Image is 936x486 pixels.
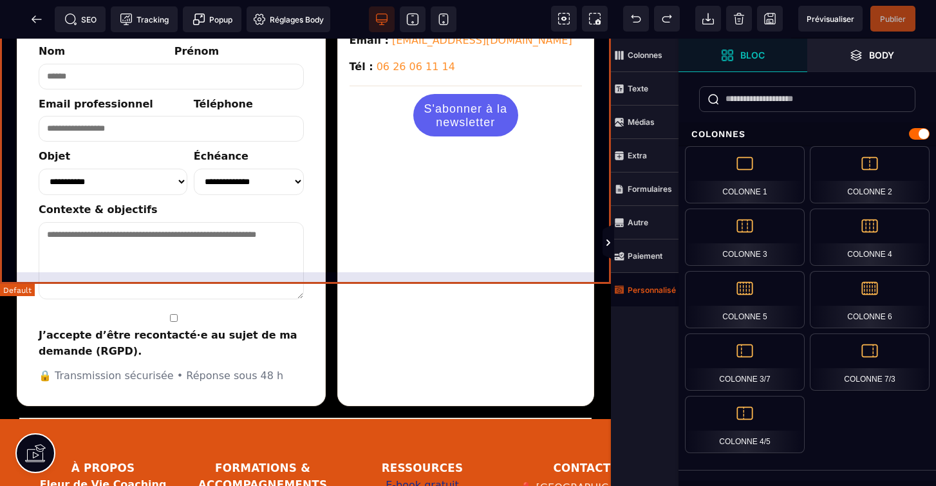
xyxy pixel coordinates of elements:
div: Colonne 2 [810,146,930,203]
div: Colonne 4/5 [685,396,805,453]
span: Prévisualiser [807,14,854,24]
h3: Formations & accompagnements [192,421,333,456]
span: Médias [611,106,679,139]
div: Colonnes [679,122,936,146]
div: Colonne 7/3 [810,333,930,391]
strong: Extra [628,151,647,160]
div: Colonne 6 [810,271,930,328]
span: Code de suivi [111,6,178,32]
span: Publier [880,14,906,24]
span: Enregistrer le contenu [870,6,915,32]
span: Aperçu [798,6,863,32]
h3: À propos [32,421,174,438]
label: Prénom [174,6,220,19]
span: Capture d'écran [582,6,608,32]
span: Afficher les vues [679,224,691,263]
span: Personnalisé [611,273,679,306]
select: Échéance [194,130,304,156]
strong: Colonnes [628,50,662,60]
div: Colonne 3 [685,209,805,266]
a: 06 26 06 11 14 [377,22,455,34]
span: Popup [192,13,232,26]
h3: Ressources [351,421,493,438]
label: Email professionnel [39,59,153,71]
span: Favicon [247,6,330,32]
span: Texte [611,72,679,106]
strong: Fleur de Vie Coaching Santé [40,440,167,469]
span: Rétablir [654,6,680,32]
span: Colonnes [611,39,679,72]
label: Objet [39,111,187,148]
strong: Médias [628,117,655,127]
input: J’accepte d’être recontacté·e au sujet de ma demande (RGPD). [41,276,306,283]
h3: Contact [511,421,653,438]
a: E-book gratuit [386,438,459,456]
span: Défaire [623,6,649,32]
strong: Tél : [350,22,373,34]
div: Colonne 4 [810,209,930,266]
span: Formulaires [611,173,679,206]
strong: Autre [628,218,648,227]
label: Échéance [194,111,304,148]
div: Colonne 3/7 [685,333,805,391]
span: Réglages Body [253,13,324,26]
strong: Body [869,50,894,60]
select: Objet [39,130,187,156]
span: Nettoyage [726,6,752,32]
strong: Personnalisé [628,285,676,295]
span: Voir tablette [400,6,426,32]
div: Colonne 5 [685,271,805,328]
span: Ouvrir les calques [807,39,936,72]
span: Ouvrir les blocs [679,39,807,72]
span: Autre [611,206,679,239]
span: Voir mobile [431,6,456,32]
span: SEO [64,13,97,26]
strong: Texte [628,84,648,93]
label: Nom [39,6,65,19]
strong: Formulaires [628,184,672,194]
div: Colonne 1 [685,146,805,203]
span: Tracking [120,13,169,26]
span: Extra [611,139,679,173]
span: 🔒 Transmission sécurisée • Réponse sous 48 h [39,329,283,346]
span: Créer une alerte modale [183,6,241,32]
span: Métadata SEO [55,6,106,32]
span: Voir les composants [551,6,577,32]
label: Contexte & objectifs [39,165,157,177]
strong: Bloc [740,50,765,60]
strong: Paiement [628,251,662,261]
label: Téléphone [194,59,253,71]
span: Retour [24,6,50,32]
span: Enregistrer [757,6,783,32]
span: Voir bureau [369,6,395,32]
label: J’accepte d’être recontacté·e au sujet de ma demande (RGPD). [39,274,308,319]
span: Paiement [611,239,679,273]
span: Importer [695,6,721,32]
